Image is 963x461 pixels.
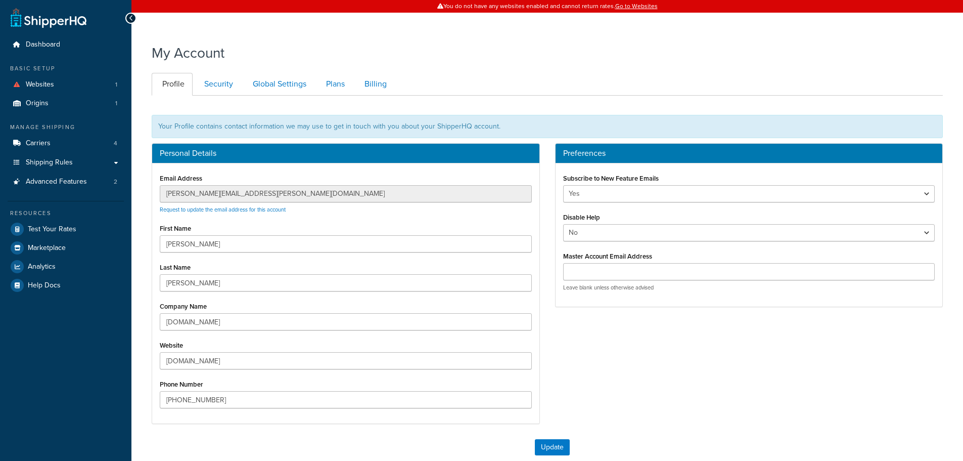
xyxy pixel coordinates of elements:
button: Update [535,439,570,455]
li: Origins [8,94,124,113]
h1: My Account [152,43,224,63]
div: Your Profile contains contact information we may use to get in touch with you about your ShipperH... [152,115,943,138]
a: Carriers 4 [8,134,124,153]
span: 2 [114,178,117,186]
label: Last Name [160,264,191,271]
label: First Name [160,225,191,232]
span: Analytics [28,263,56,271]
a: Billing [354,73,395,96]
a: Help Docs [8,276,124,295]
a: Plans [315,73,353,96]
a: Origins 1 [8,94,124,113]
label: Master Account Email Address [563,253,652,260]
a: Go to Websites [615,2,658,11]
p: Leave blank unless otherwise advised [563,284,935,291]
span: Test Your Rates [28,225,76,234]
span: Advanced Features [26,178,87,186]
a: Test Your Rates [8,220,124,238]
h3: Personal Details [160,149,532,158]
span: 4 [114,139,117,148]
label: Disable Help [563,214,600,221]
span: Marketplace [28,244,66,253]
div: Resources [8,209,124,218]
li: Carriers [8,134,124,153]
span: Dashboard [26,40,60,49]
span: Help Docs [28,281,61,290]
div: Basic Setup [8,64,124,73]
a: Global Settings [242,73,314,96]
label: Company Name [160,303,207,310]
a: Security [194,73,241,96]
a: Profile [152,73,193,96]
a: Shipping Rules [8,153,124,172]
span: Carriers [26,139,51,148]
span: 1 [115,80,117,89]
a: ShipperHQ Home [11,8,86,28]
div: Manage Shipping [8,123,124,132]
label: Phone Number [160,381,203,388]
label: Subscribe to New Feature Emails [563,175,659,182]
span: Origins [26,99,49,108]
a: Dashboard [8,35,124,54]
a: Marketplace [8,239,124,257]
a: Request to update the email address for this account [160,205,286,214]
i: You do not have any websites enabled and cannot return rates [12,81,22,88]
label: Website [160,342,183,349]
a: Advanced Features 2 [8,173,124,191]
a: Analytics [8,258,124,276]
span: 1 [115,99,117,108]
label: Email Address [160,175,202,182]
a: Websites 1 [8,75,124,94]
span: Shipping Rules [26,158,73,167]
li: Advanced Features [8,173,124,191]
span: Websites [26,80,54,89]
li: Websites [8,75,124,94]
h3: Preferences [563,149,935,158]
